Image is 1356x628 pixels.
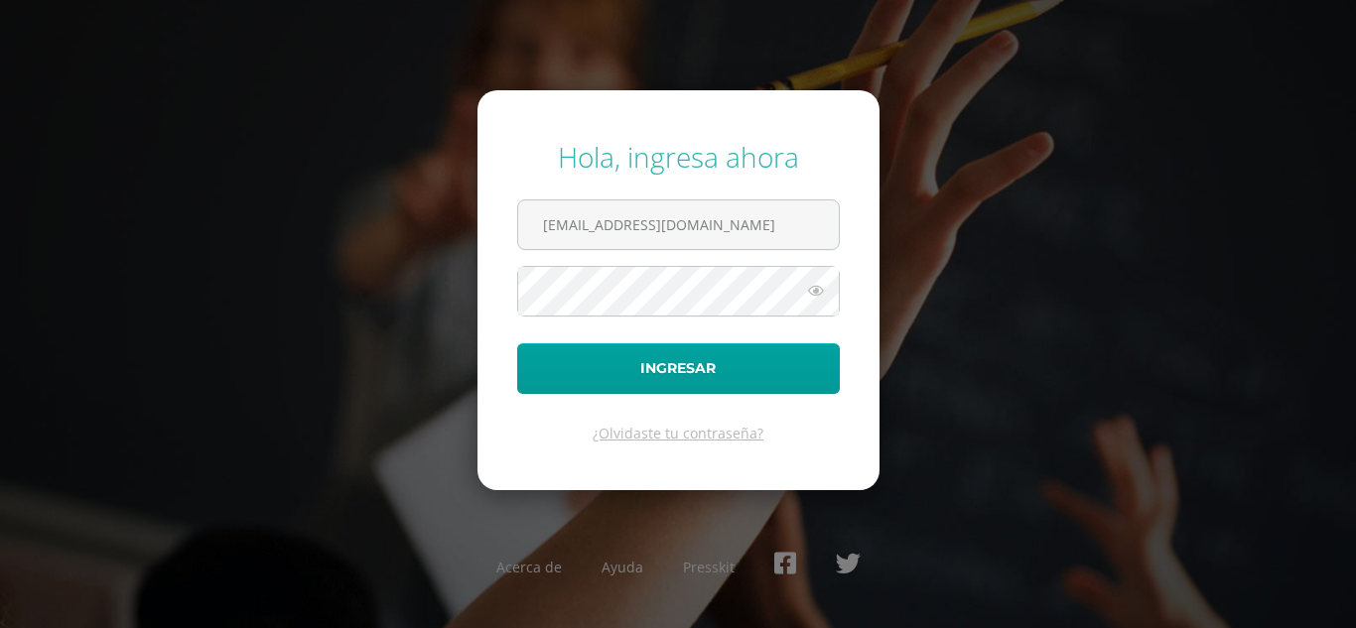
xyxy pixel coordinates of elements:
[683,558,735,576] a: Presskit
[517,343,840,394] button: Ingresar
[602,558,643,576] a: Ayuda
[496,558,562,576] a: Acerca de
[518,200,839,249] input: Correo electrónico o usuario
[517,138,840,176] div: Hola, ingresa ahora
[593,424,763,442] a: ¿Olvidaste tu contraseña?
